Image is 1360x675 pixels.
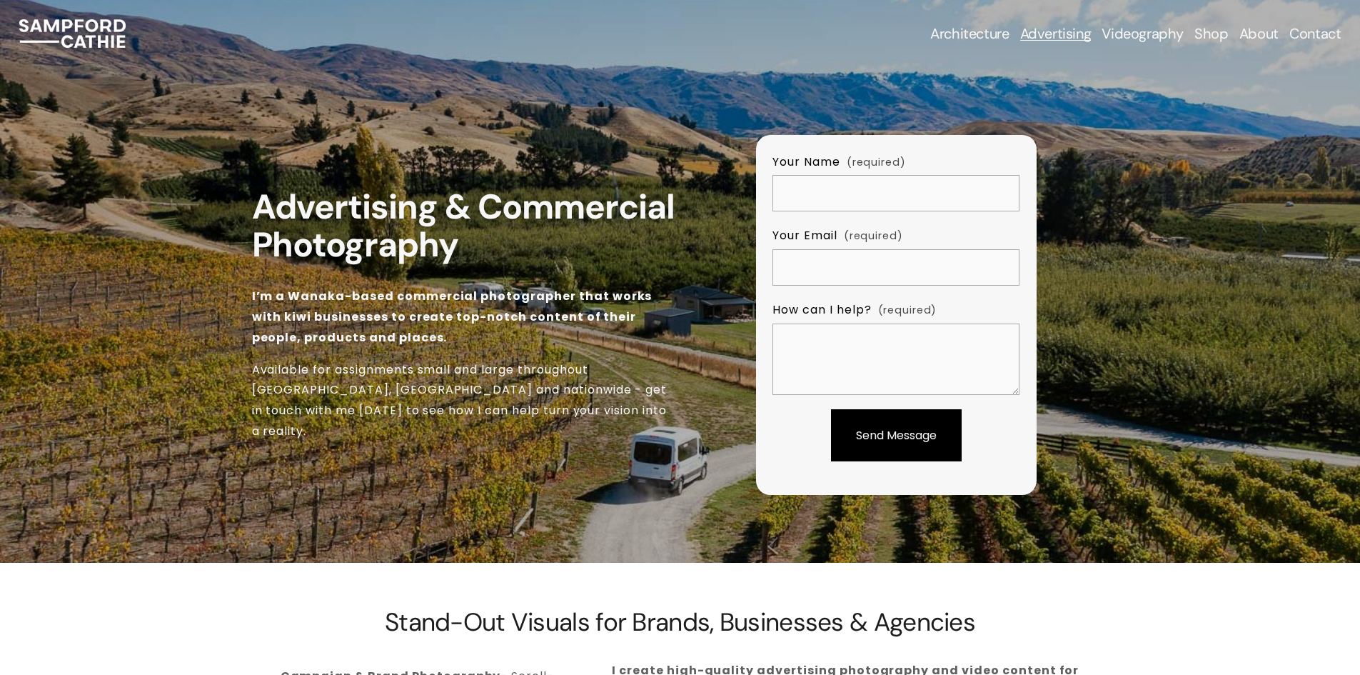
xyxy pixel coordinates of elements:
a: Videography [1102,24,1184,44]
span: (required) [847,154,906,172]
span: How can I help? [772,300,871,321]
span: (required) [844,227,903,246]
h2: Stand-Out Visuals for Brands, Businesses & Agencies [252,608,1109,636]
span: Your Email [772,226,837,246]
a: folder dropdown [1020,24,1092,44]
span: Architecture [930,25,1009,42]
img: Sampford Cathie Photo + Video [19,19,126,48]
a: folder dropdown [930,24,1009,44]
a: About [1239,24,1279,44]
strong: I’m a Wanaka-based commercial photographer that works with kiwi businesses to create top-notch co... [252,288,655,346]
strong: Advertising & Commercial Photography [252,184,682,267]
span: Advertising [1020,25,1092,42]
span: Send Message [856,427,937,444]
span: (required) [878,301,937,320]
span: Your Name [772,152,840,173]
a: Shop [1194,24,1228,44]
button: Send MessageSend Message [831,409,962,461]
p: Available for assignments small and large throughout [GEOGRAPHIC_DATA], [GEOGRAPHIC_DATA] and nat... [252,360,676,442]
a: Contact [1289,24,1341,44]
